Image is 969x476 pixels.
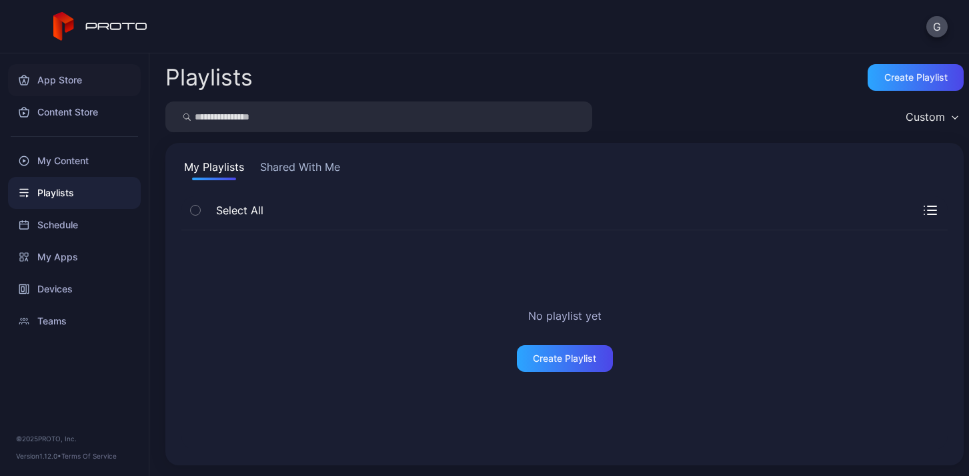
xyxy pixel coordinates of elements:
a: Content Store [8,96,141,128]
a: Terms Of Service [61,452,117,460]
button: Create Playlist [868,64,964,91]
a: Devices [8,273,141,305]
button: G [926,16,948,37]
div: Custom [906,110,945,124]
button: Shared With Me [257,159,343,180]
a: My Apps [8,241,141,273]
h2: Playlists [165,65,253,89]
div: © 2025 PROTO, Inc. [16,433,133,444]
h2: No playlist yet [528,308,602,324]
button: Custom [899,101,964,132]
div: Create Playlist [884,72,948,83]
span: Version 1.12.0 • [16,452,61,460]
a: App Store [8,64,141,96]
a: My Content [8,145,141,177]
span: Select All [209,202,263,218]
div: Create Playlist [533,353,596,364]
a: Playlists [8,177,141,209]
a: Schedule [8,209,141,241]
button: Create Playlist [517,345,613,372]
a: Teams [8,305,141,337]
button: My Playlists [181,159,247,180]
